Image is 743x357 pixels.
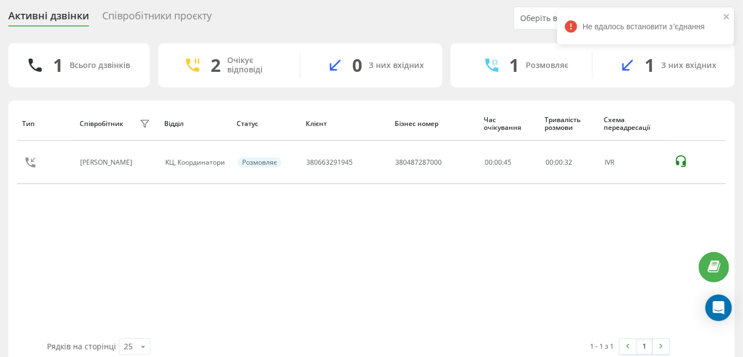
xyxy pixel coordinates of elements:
div: Схема переадресації [604,116,663,132]
div: Бізнес номер [395,120,473,128]
div: Статус [237,120,295,128]
div: 1 [53,55,63,76]
button: close [723,12,731,23]
div: КЦ, Координатори [165,159,226,166]
div: : : [546,159,572,166]
div: Не вдалось встановити зʼєднання [557,9,734,44]
div: 1 - 1 з 1 [590,340,614,351]
div: IVR [605,159,662,166]
div: Час очікування [484,116,534,132]
div: [PERSON_NAME] [80,159,135,166]
div: 00:00:45 [485,159,533,166]
a: 1 [636,339,653,354]
div: 380487287000 [396,159,442,166]
div: Розмовляє [526,61,569,70]
div: 2 [211,55,221,76]
div: 0 [352,55,362,76]
div: Тривалість розмови [545,116,594,132]
div: Співробітник [80,120,123,128]
div: 1 [510,55,520,76]
span: 32 [564,158,572,167]
div: Open Intercom Messenger [705,295,732,321]
span: 00 [546,158,553,167]
div: Співробітники проєкту [102,10,212,27]
span: Рядків на сторінці [47,341,116,351]
div: Відділ [164,120,226,128]
div: Активні дзвінки [8,10,89,27]
div: Очікує відповіді [227,56,283,75]
div: Клієнт [306,120,384,128]
div: Розмовляє [238,158,281,167]
div: Тип [22,120,69,128]
div: 25 [124,341,133,352]
div: 1 [645,55,655,76]
div: З них вхідних [661,61,716,70]
div: 380663291945 [306,159,353,166]
div: Оберіть відділ [520,14,652,23]
div: Всього дзвінків [70,61,130,70]
span: 00 [555,158,563,167]
div: З них вхідних [369,61,424,70]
